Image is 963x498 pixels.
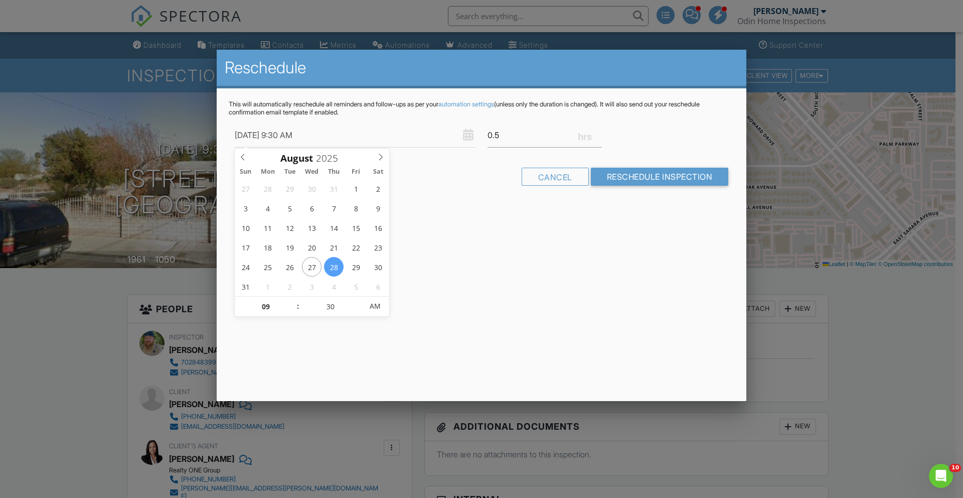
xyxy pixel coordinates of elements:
span: August 11, 2025 [258,218,277,237]
span: Click to toggle [361,296,389,316]
span: August 14, 2025 [324,218,344,237]
span: August 23, 2025 [368,237,388,257]
span: August 29, 2025 [346,257,366,277]
span: August 9, 2025 [368,198,388,218]
span: Wed [301,169,323,175]
span: August 27, 2025 [302,257,322,277]
span: : [296,296,299,316]
span: August 5, 2025 [280,198,299,218]
span: Mon [257,169,279,175]
span: August 25, 2025 [258,257,277,277]
span: Tue [279,169,301,175]
div: Cancel [522,168,589,186]
span: August 22, 2025 [346,237,366,257]
span: July 28, 2025 [258,179,277,198]
span: August 24, 2025 [236,257,255,277]
span: September 3, 2025 [302,277,322,296]
span: Thu [323,169,345,175]
span: Scroll to increment [280,154,313,163]
span: August 8, 2025 [346,198,366,218]
span: August 4, 2025 [258,198,277,218]
span: August 10, 2025 [236,218,255,237]
h2: Reschedule [225,58,738,78]
input: Reschedule Inspection [591,168,729,186]
span: August 21, 2025 [324,237,344,257]
input: Scroll to increment [299,297,361,317]
span: August 15, 2025 [346,218,366,237]
span: August 26, 2025 [280,257,299,277]
span: August 30, 2025 [368,257,388,277]
span: August 7, 2025 [324,198,344,218]
span: July 30, 2025 [302,179,322,198]
span: August 1, 2025 [346,179,366,198]
span: September 1, 2025 [258,277,277,296]
span: August 3, 2025 [236,198,255,218]
p: This will automatically reschedule all reminders and follow-ups as per your (unless only the dura... [229,100,734,116]
span: August 19, 2025 [280,237,299,257]
span: August 2, 2025 [368,179,388,198]
span: August 13, 2025 [302,218,322,237]
span: July 29, 2025 [280,179,299,198]
span: July 27, 2025 [236,179,255,198]
span: August 18, 2025 [258,237,277,257]
span: August 20, 2025 [302,237,322,257]
iframe: Intercom live chat [929,464,953,488]
span: September 5, 2025 [346,277,366,296]
input: Scroll to increment [313,152,346,165]
span: 10 [949,464,961,472]
span: August 17, 2025 [236,237,255,257]
span: August 31, 2025 [236,277,255,296]
span: Sun [235,169,257,175]
span: Sat [367,169,389,175]
span: September 2, 2025 [280,277,299,296]
span: July 31, 2025 [324,179,344,198]
span: September 4, 2025 [324,277,344,296]
span: August 6, 2025 [302,198,322,218]
span: August 12, 2025 [280,218,299,237]
input: Scroll to increment [235,297,296,317]
a: automation settings [438,100,494,108]
span: September 6, 2025 [368,277,388,296]
span: Fri [345,169,367,175]
span: August 28, 2025 [324,257,344,277]
span: August 16, 2025 [368,218,388,237]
